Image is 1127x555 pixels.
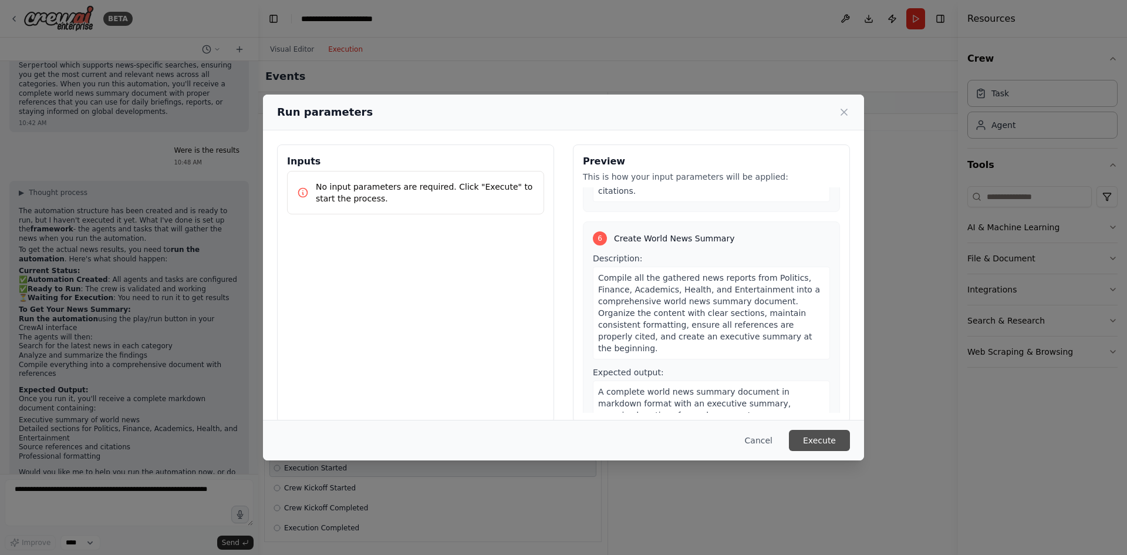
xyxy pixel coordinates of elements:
[583,171,840,183] p: This is how your input parameters will be applied:
[598,151,822,196] span: An entertainment news report in markdown format covering major entertainment industry development...
[593,231,607,245] div: 6
[593,254,642,263] span: Description:
[598,273,820,353] span: Compile all the gathered news reports from Politics, Finance, Academics, Health, and Entertainmen...
[277,104,373,120] h2: Run parameters
[593,368,664,377] span: Expected output:
[598,387,819,443] span: A complete world news summary document in markdown format with an executive summary, organized se...
[789,430,850,451] button: Execute
[614,233,734,244] span: Create World News Summary
[287,154,544,169] h3: Inputs
[735,430,782,451] button: Cancel
[316,181,534,204] p: No input parameters are required. Click "Execute" to start the process.
[583,154,840,169] h3: Preview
